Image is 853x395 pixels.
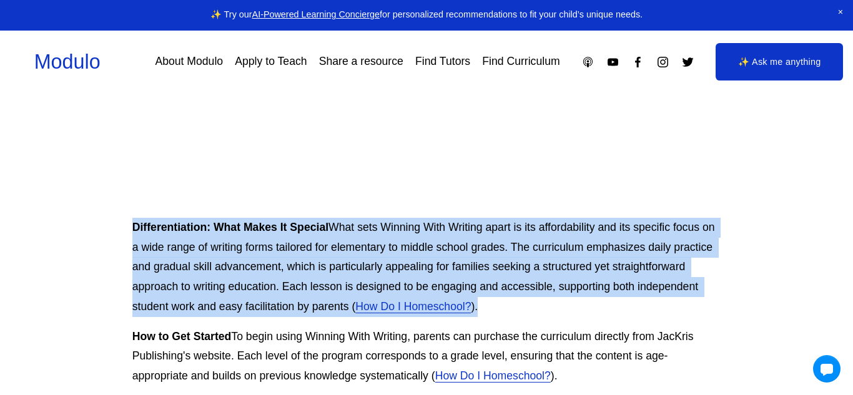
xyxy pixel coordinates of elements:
[132,221,328,233] strong: Differentiation: What Makes It Special
[716,43,843,80] a: ✨ Ask me anything
[155,51,223,73] a: About Modulo
[34,51,101,73] a: Modulo
[235,51,307,73] a: Apply to Teach
[581,56,594,69] a: Apple Podcasts
[132,330,232,343] strong: How to Get Started
[415,51,470,73] a: Find Tutors
[319,51,403,73] a: Share a resource
[355,300,471,313] a: How Do I Homeschool?
[656,56,669,69] a: Instagram
[132,327,721,386] p: To begin using Winning With Writing, parents can purchase the curriculum directly from JacKris Pu...
[435,369,551,382] a: How Do I Homeschool?
[482,51,560,73] a: Find Curriculum
[681,56,694,69] a: Twitter
[631,56,644,69] a: Facebook
[132,218,721,317] p: What sets Winning With Writing apart is its affordability and its specific focus on a wide range ...
[252,9,380,19] a: AI-Powered Learning Concierge
[606,56,619,69] a: YouTube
